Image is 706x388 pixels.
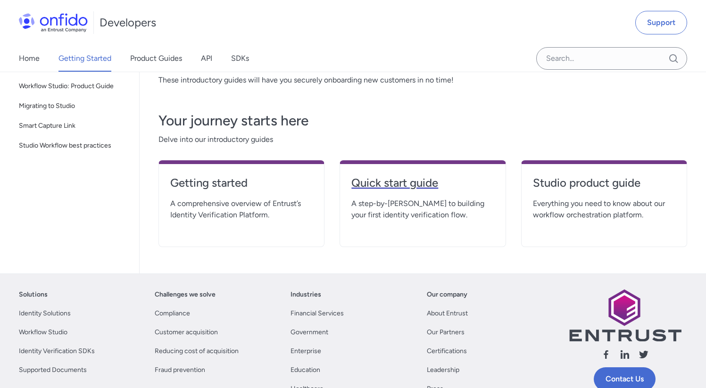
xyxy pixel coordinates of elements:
[635,11,687,34] a: Support
[427,289,467,300] a: Our company
[155,346,239,357] a: Reducing cost of acquisition
[170,175,313,198] a: Getting started
[619,349,631,363] a: Follow us linkedin
[638,349,649,360] svg: Follow us X (Twitter)
[351,198,494,221] span: A step-by-[PERSON_NAME] to building your first identity verification flow.
[19,13,88,32] img: Onfido Logo
[291,289,321,300] a: Industries
[533,175,675,190] h4: Studio product guide
[533,175,675,198] a: Studio product guide
[19,346,95,357] a: Identity Verification SDKs
[600,349,612,360] svg: Follow us facebook
[600,349,612,363] a: Follow us facebook
[291,308,344,319] a: Financial Services
[19,308,71,319] a: Identity Solutions
[19,140,128,151] span: Studio Workflow best practices
[15,116,132,135] a: Smart Capture Link
[351,175,494,198] a: Quick start guide
[231,45,249,72] a: SDKs
[291,346,321,357] a: Enterprise
[155,308,190,319] a: Compliance
[158,74,687,86] p: These introductory guides will have you securely onboarding new customers in no time!
[201,45,212,72] a: API
[19,364,87,376] a: Supported Documents
[155,327,218,338] a: Customer acquisition
[427,364,459,376] a: Leadership
[427,327,465,338] a: Our Partners
[155,289,216,300] a: Challenges we solve
[291,364,320,376] a: Education
[130,45,182,72] a: Product Guides
[351,175,494,190] h4: Quick start guide
[15,136,132,155] a: Studio Workflow best practices
[158,111,687,130] h3: Your journey starts here
[638,349,649,363] a: Follow us X (Twitter)
[170,175,313,190] h4: Getting started
[19,289,48,300] a: Solutions
[427,308,468,319] a: About Entrust
[19,120,128,132] span: Smart Capture Link
[170,198,313,221] span: A comprehensive overview of Entrust’s Identity Verification Platform.
[58,45,111,72] a: Getting Started
[568,289,681,341] img: Entrust logo
[291,327,328,338] a: Government
[536,47,687,70] input: Onfido search input field
[427,346,467,357] a: Certifications
[619,349,631,360] svg: Follow us linkedin
[19,45,40,72] a: Home
[158,134,687,145] span: Delve into our introductory guides
[19,327,67,338] a: Workflow Studio
[100,15,156,30] h1: Developers
[15,77,132,96] a: Workflow Studio: Product Guide
[533,198,675,221] span: Everything you need to know about our workflow orchestration platform.
[19,81,128,92] span: Workflow Studio: Product Guide
[15,97,132,116] a: Migrating to Studio
[155,364,205,376] a: Fraud prevention
[19,100,128,112] span: Migrating to Studio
